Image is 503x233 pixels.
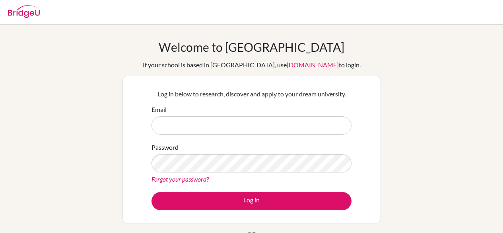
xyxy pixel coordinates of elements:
a: [DOMAIN_NAME] [287,61,339,69]
a: Forgot your password? [151,175,209,183]
img: Bridge-U [8,5,40,18]
div: If your school is based in [GEOGRAPHIC_DATA], use to login. [143,60,361,70]
label: Password [151,143,179,152]
h1: Welcome to [GEOGRAPHIC_DATA] [159,40,344,54]
p: Log in below to research, discover and apply to your dream university. [151,89,352,99]
button: Log in [151,192,352,210]
label: Email [151,105,167,114]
